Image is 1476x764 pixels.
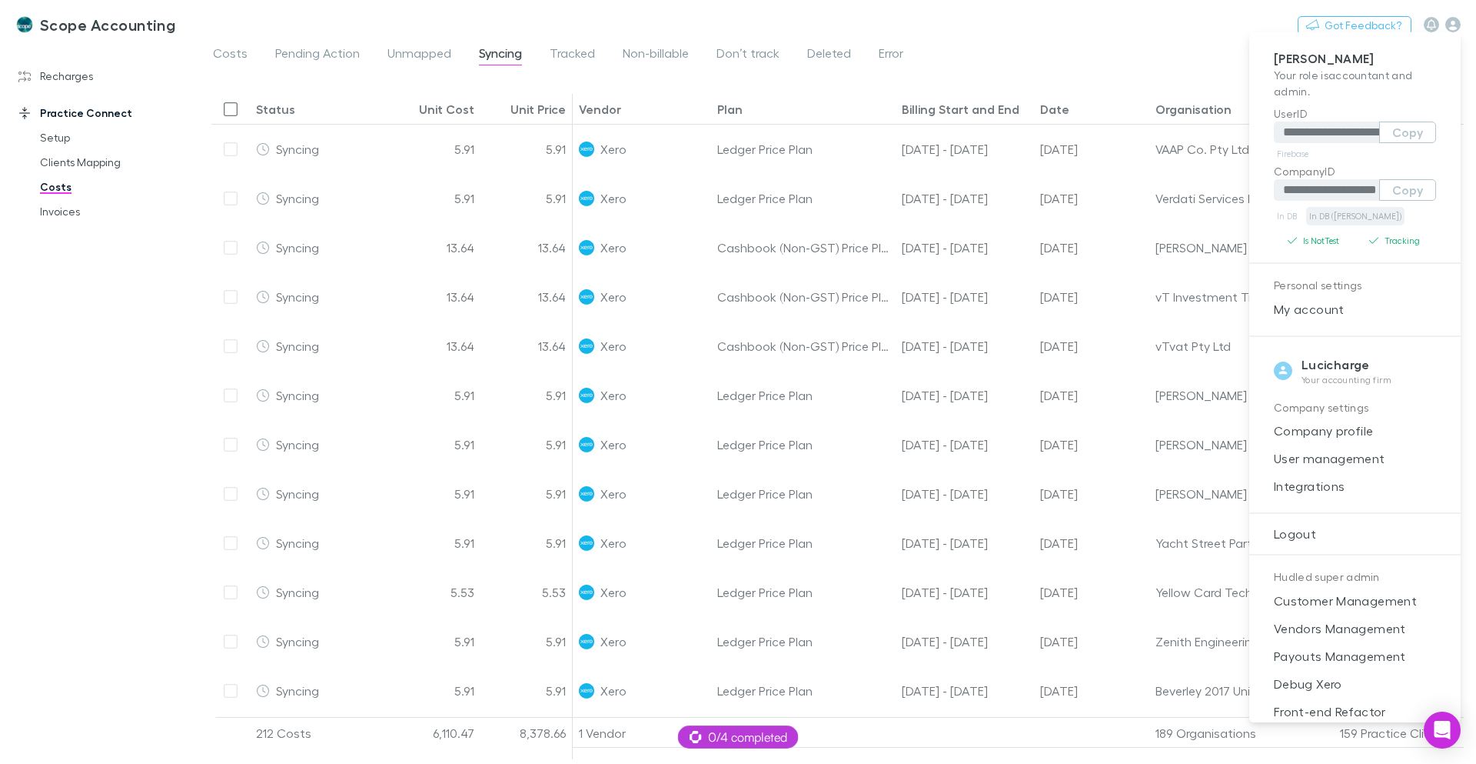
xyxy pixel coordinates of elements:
[1355,232,1437,250] button: Tracking
[1274,145,1311,163] a: Firebase
[1262,619,1448,638] span: Vendors Management
[1274,276,1436,295] p: Personal settings
[1274,568,1436,587] p: Hudled super admin
[1274,207,1300,225] a: In DB
[1274,232,1355,250] button: Is NotTest
[1262,449,1448,468] span: User management
[1274,105,1436,122] p: UserID
[1424,712,1461,749] div: Open Intercom Messenger
[1262,675,1448,693] span: Debug Xero
[1262,525,1448,543] span: Logout
[1262,592,1448,610] span: Customer Management
[1379,179,1436,201] button: Copy
[1301,374,1392,386] p: Your accounting firm
[1262,477,1448,495] span: Integrations
[1274,51,1436,67] p: [PERSON_NAME]
[1301,357,1370,372] strong: Lucicharge
[1262,647,1448,666] span: Payouts Management
[1262,300,1448,319] span: My account
[1274,399,1436,418] p: Company settings
[1306,207,1405,225] a: In DB ([PERSON_NAME])
[1262,422,1448,440] span: Company profile
[1274,163,1436,179] p: CompanyID
[1262,702,1448,721] span: Front-end Refactor
[1379,122,1436,143] button: Copy
[1274,67,1436,99] p: Your role is accountant and admin .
